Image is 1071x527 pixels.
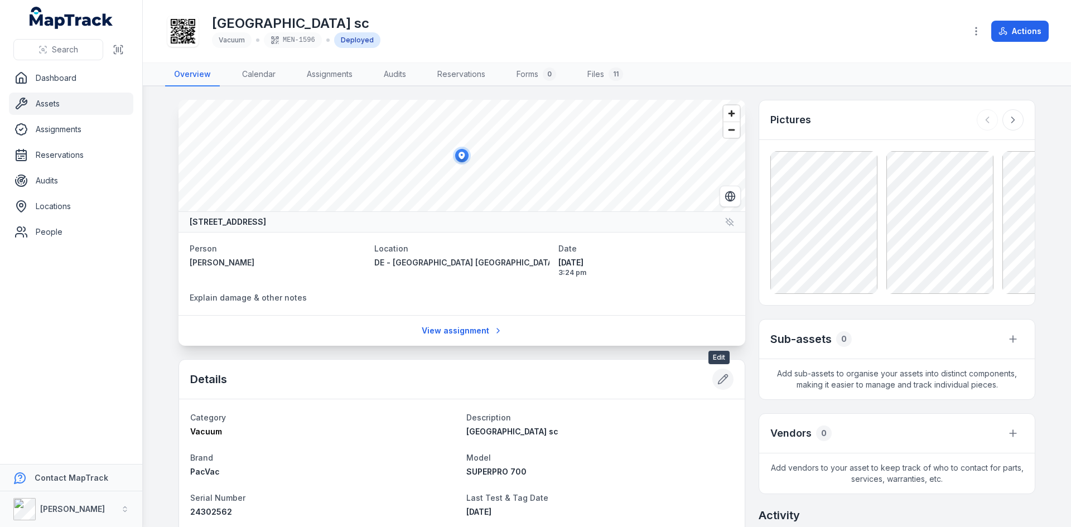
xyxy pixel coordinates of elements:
a: Assignments [298,63,361,86]
span: Vacuum [219,36,245,44]
h1: [GEOGRAPHIC_DATA] sc [212,14,380,32]
a: Calendar [233,63,284,86]
a: Reservations [9,144,133,166]
a: Files11 [578,63,632,86]
span: 24302562 [190,507,232,516]
span: 3:24 pm [558,268,734,277]
time: 8/14/2025, 11:00:00 AM [466,507,491,516]
span: Person [190,244,217,253]
h3: Vendors [770,426,812,441]
span: Vacuum [190,427,222,436]
span: Search [52,44,78,55]
a: Audits [375,63,415,86]
span: Last Test & Tag Date [466,493,548,502]
div: 0 [816,426,832,441]
a: Forms0 [508,63,565,86]
a: Reservations [428,63,494,86]
a: Assets [9,93,133,115]
a: [PERSON_NAME] [190,257,365,268]
div: 0 [836,331,852,347]
canvas: Map [178,100,745,211]
h3: Pictures [770,112,811,128]
a: Overview [165,63,220,86]
div: Deployed [334,32,380,48]
button: Zoom in [723,105,740,122]
span: Serial Number [190,493,245,502]
strong: [STREET_ADDRESS] [190,216,266,228]
a: View assignment [414,320,510,341]
a: Locations [9,195,133,217]
button: Switch to Satellite View [720,186,741,207]
a: Assignments [9,118,133,141]
div: 0 [543,67,556,81]
span: Explain damage & other notes [190,293,307,302]
span: Edit [708,351,730,364]
span: [DATE] [558,257,734,268]
div: MEN-1596 [264,32,322,48]
time: 8/14/2025, 3:24:20 PM [558,257,734,277]
a: MapTrack [30,7,113,29]
button: Search [13,39,103,60]
span: Add vendors to your asset to keep track of who to contact for parts, services, warranties, etc. [759,453,1035,494]
div: 11 [609,67,623,81]
span: PacVac [190,467,220,476]
a: People [9,221,133,243]
a: Dashboard [9,67,133,89]
span: DE - [GEOGRAPHIC_DATA] [GEOGRAPHIC_DATA] - Southern - 89077 [374,258,636,267]
span: Location [374,244,408,253]
h2: Sub-assets [770,331,832,347]
span: SUPERPRO 700 [466,467,527,476]
h2: Details [190,371,227,387]
span: Category [190,413,226,422]
span: Add sub-assets to organise your assets into distinct components, making it easier to manage and t... [759,359,1035,399]
span: Date [558,244,577,253]
span: Model [466,453,491,462]
h2: Activity [759,507,800,523]
button: Actions [991,21,1049,42]
span: [GEOGRAPHIC_DATA] sc [466,427,558,436]
strong: [PERSON_NAME] [40,504,105,514]
span: Brand [190,453,213,462]
span: [DATE] [466,507,491,516]
a: Audits [9,170,133,192]
a: DE - [GEOGRAPHIC_DATA] [GEOGRAPHIC_DATA] - Southern - 89077 [374,257,550,268]
strong: Contact MapTrack [35,473,108,482]
button: Zoom out [723,122,740,138]
span: Description [466,413,511,422]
